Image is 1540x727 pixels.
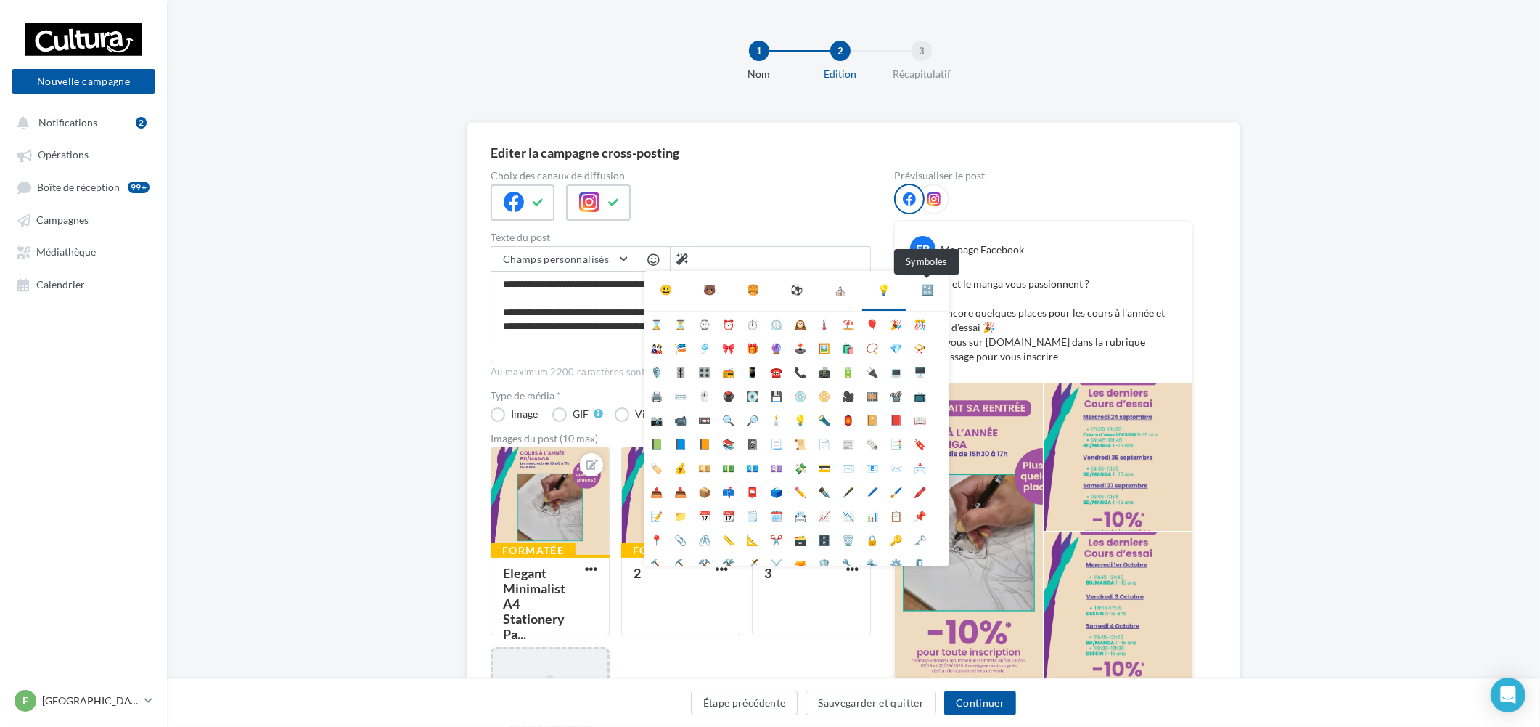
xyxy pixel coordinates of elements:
li: 💸 [788,455,812,479]
li: 🔦 [812,407,836,431]
li: 🗒️ [740,503,764,527]
a: Boîte de réception99+ [9,174,158,200]
div: Au maximum 2200 caractères sont permis pour pouvoir publier sur Instagram [491,366,871,379]
li: 🖱️ [692,383,716,407]
li: 📈 [812,503,836,527]
li: 💰 [668,455,692,479]
li: 📔 [860,407,884,431]
li: 🎎 [644,336,668,360]
li: 🔋 [836,360,860,383]
li: 📎 [668,527,692,551]
div: 😃 [660,283,673,297]
li: ✂️ [764,527,788,551]
li: 📃 [764,431,788,455]
li: 📮 [740,479,764,503]
div: 🔣 [922,283,934,297]
li: 🎈 [860,312,884,336]
li: 📻 [716,360,740,383]
li: 🖊️ [860,479,884,503]
li: 💶 [740,455,764,479]
button: Notifications 2 [9,109,152,135]
div: 🐻 [704,283,716,297]
div: Prévisualiser le post [894,171,1193,181]
div: 💡 [878,283,890,297]
li: 📫 [716,479,740,503]
li: 🕰️ [788,312,812,336]
li: ⚔️ [764,551,788,575]
li: 🗡️ [740,551,764,575]
span: Calendrier [36,278,85,291]
span: Champs personnalisés [503,253,609,265]
div: 3 [912,41,932,61]
li: 🏮 [836,407,860,431]
li: 📽️ [884,383,908,407]
span: F [22,694,28,708]
div: Edition [794,67,887,81]
li: ✒️ [812,479,836,503]
li: ⌨️ [668,383,692,407]
li: 🖍️ [908,479,932,503]
li: 🖥️ [908,360,932,383]
li: 💡 [788,407,812,431]
div: Formatée [491,543,576,559]
li: 🔑 [884,527,908,551]
li: ⚒️ [692,551,716,575]
li: 🕹️ [788,336,812,360]
li: 🎚️ [668,360,692,383]
li: ⛏️ [668,551,692,575]
li: 🎁 [740,336,764,360]
div: Open Intercom Messenger [1491,678,1525,712]
li: ⏲️ [764,312,788,336]
li: 🕯️ [764,407,788,431]
li: ⛱️ [836,312,860,336]
span: Boîte de réception [37,181,120,193]
button: Étape précédente [691,691,798,715]
span: Notifications [38,116,97,129]
li: 🗳️ [764,479,788,503]
li: 🗜️ [908,551,932,575]
li: 📘 [668,431,692,455]
li: 🔫 [788,551,812,575]
div: 2 [136,117,147,129]
li: 🖼️ [812,336,836,360]
span: Opérations [38,149,89,161]
a: Opérations [9,141,158,167]
li: 📊 [860,503,884,527]
li: 📌 [908,503,932,527]
li: 📨 [884,455,908,479]
li: 💾 [764,383,788,407]
li: ⌚ [692,312,716,336]
button: Nouvelle campagne [12,69,155,94]
li: 📅 [692,503,716,527]
li: 🎙️ [644,360,668,383]
li: 📼 [692,407,716,431]
li: 🎞️ [860,383,884,407]
li: 🔎 [740,407,764,431]
li: 🎐 [692,336,716,360]
div: Images du post (10 max) [491,434,871,444]
li: 🏷️ [644,455,668,479]
li: 🔒 [860,527,884,551]
li: 📰 [836,431,860,455]
label: Texte du post [491,232,871,243]
li: 📹 [668,407,692,431]
li: 📤 [644,479,668,503]
li: 📦 [692,479,716,503]
li: ⌛ [644,312,668,336]
li: 📕 [884,407,908,431]
li: ⏰ [716,312,740,336]
li: 📍 [644,527,668,551]
li: ✉️ [836,455,860,479]
div: ⛪ [835,283,847,297]
li: 💷 [764,455,788,479]
li: ⏱️ [740,312,764,336]
li: 🛡️ [812,551,836,575]
li: 💎 [884,336,908,360]
li: 🗃️ [788,527,812,551]
label: Type de média * [491,391,871,401]
li: 🌡️ [812,312,836,336]
li: 🔩 [860,551,884,575]
li: 📥 [668,479,692,503]
li: ⏳ [668,312,692,336]
li: 🔨 [644,551,668,575]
